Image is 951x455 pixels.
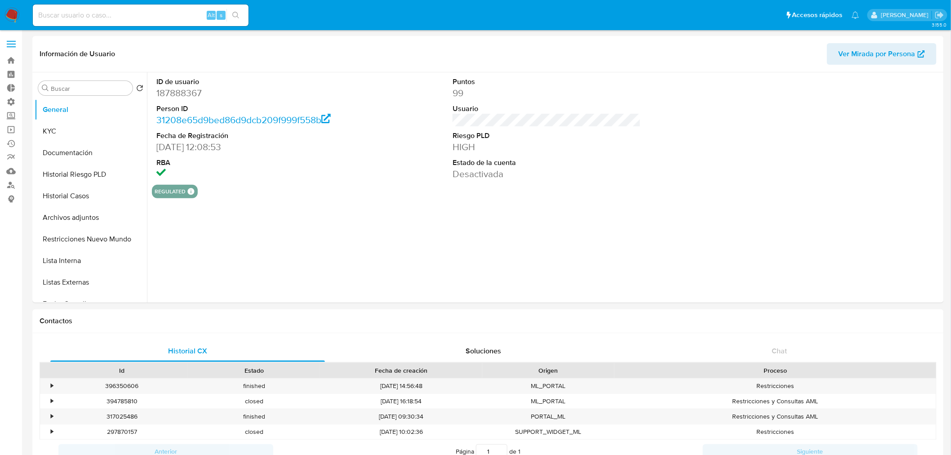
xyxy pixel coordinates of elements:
dt: Riesgo PLD [453,131,641,141]
div: • [51,397,53,406]
button: regulated [155,190,186,193]
button: Restricciones Nuevo Mundo [35,228,147,250]
span: s [220,11,222,19]
div: [DATE] 16:18:54 [320,394,482,409]
div: [DATE] 10:02:36 [320,424,482,439]
button: Historial Casos [35,185,147,207]
button: Documentación [35,142,147,164]
dt: Puntos [453,77,641,87]
div: Restricciones y Consultas AML [614,394,936,409]
dd: Desactivada [453,168,641,180]
span: Chat [772,346,787,356]
div: Estado [194,366,314,375]
dd: [DATE] 12:08:53 [156,141,345,153]
div: • [51,412,53,421]
dt: Usuario [453,104,641,114]
span: Soluciones [466,346,502,356]
dt: Person ID [156,104,345,114]
span: Ver Mirada por Persona [839,43,915,65]
p: ignacio.bagnardi@mercadolibre.com [881,11,932,19]
button: Buscar [42,85,49,92]
button: Archivos adjuntos [35,207,147,228]
div: ML_PORTAL [482,394,614,409]
h1: Contactos [40,317,937,326]
div: Origen [489,366,608,375]
button: Lista Interna [35,250,147,272]
dt: Estado de la cuenta [453,158,641,168]
span: Accesos rápidos [792,10,843,20]
div: 396350606 [56,379,188,393]
div: Restricciones [614,379,936,393]
button: Listas Externas [35,272,147,293]
div: closed [188,394,320,409]
div: SUPPORT_WIDGET_ML [482,424,614,439]
button: Ver Mirada por Persona [827,43,937,65]
div: 394785810 [56,394,188,409]
a: 31208e65d9bed86d9dcb209f999f558b [156,113,331,126]
div: Id [62,366,182,375]
a: Salir [935,10,944,20]
dd: HIGH [453,141,641,153]
button: Fecha Compliant [35,293,147,315]
button: Historial Riesgo PLD [35,164,147,185]
a: Notificaciones [852,11,859,19]
button: KYC [35,120,147,142]
h1: Información de Usuario [40,49,115,58]
div: PORTAL_ML [482,409,614,424]
dd: 187888367 [156,87,345,99]
div: • [51,382,53,390]
div: finished [188,379,320,393]
div: Restricciones [614,424,936,439]
div: [DATE] 09:30:34 [320,409,482,424]
div: finished [188,409,320,424]
div: Restricciones y Consultas AML [614,409,936,424]
div: 297870157 [56,424,188,439]
input: Buscar usuario o caso... [33,9,249,21]
div: ML_PORTAL [482,379,614,393]
span: Alt [208,11,215,19]
dd: 99 [453,87,641,99]
dt: Fecha de Registración [156,131,345,141]
div: Proceso [621,366,930,375]
div: [DATE] 14:56:48 [320,379,482,393]
div: 317025486 [56,409,188,424]
button: General [35,99,147,120]
dt: ID de usuario [156,77,345,87]
button: search-icon [227,9,245,22]
div: Fecha de creación [326,366,476,375]
dt: RBA [156,158,345,168]
input: Buscar [51,85,129,93]
div: • [51,428,53,436]
div: closed [188,424,320,439]
span: Historial CX [168,346,207,356]
button: Volver al orden por defecto [136,85,143,94]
